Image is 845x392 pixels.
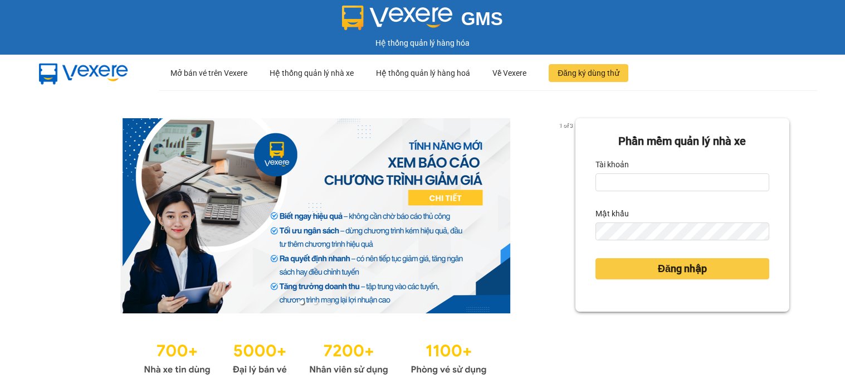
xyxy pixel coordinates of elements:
button: Đăng ký dùng thử [549,64,628,82]
span: Đăng ký dùng thử [558,67,619,79]
a: GMS [342,17,503,26]
span: GMS [461,8,503,29]
li: slide item 3 [326,300,331,304]
img: logo 2 [342,6,452,30]
label: Mật khẩu [595,205,629,222]
button: next slide / item [560,118,575,313]
li: slide item 2 [313,300,318,304]
img: Statistics.png [144,336,487,378]
label: Tài khoản [595,156,629,173]
div: Mở bán vé trên Vexere [170,55,247,91]
li: slide item 1 [300,300,304,304]
div: Hệ thống quản lý hàng hoá [376,55,470,91]
button: Đăng nhập [595,258,769,279]
p: 1 of 3 [556,118,575,133]
div: Phần mềm quản lý nhà xe [595,133,769,150]
div: Hệ thống quản lý nhà xe [270,55,354,91]
span: Đăng nhập [658,261,707,277]
img: mbUUG5Q.png [28,55,139,91]
input: Mật khẩu [595,222,769,240]
div: Về Vexere [492,55,526,91]
div: Hệ thống quản lý hàng hóa [3,37,842,49]
button: previous slide / item [56,118,71,313]
input: Tài khoản [595,173,769,191]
